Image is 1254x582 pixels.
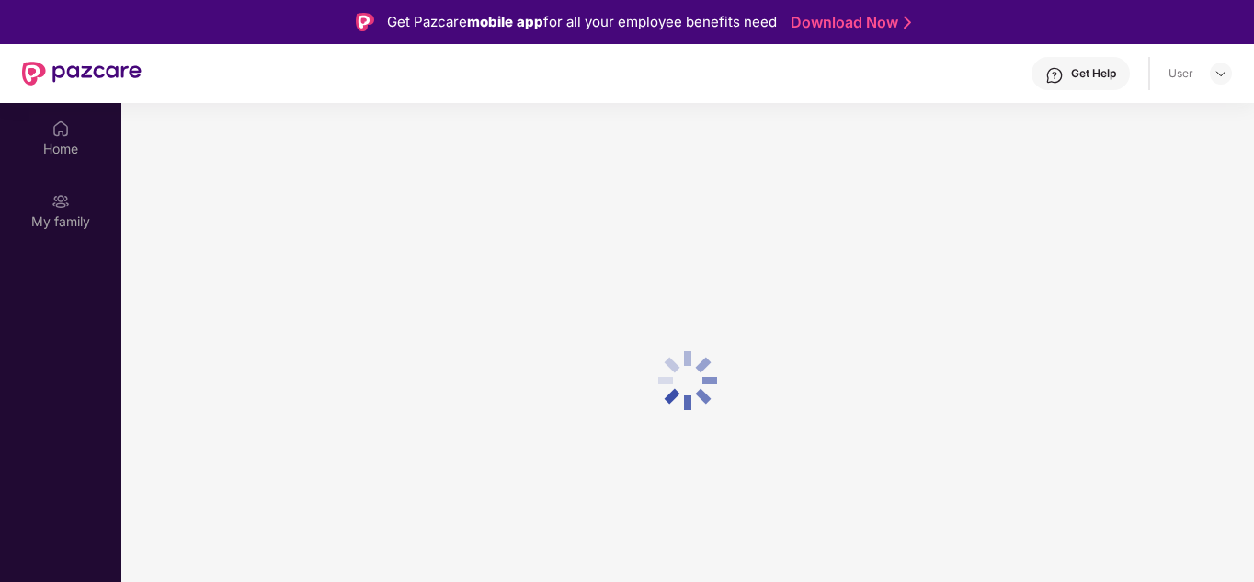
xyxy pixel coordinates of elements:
img: Logo [356,13,374,31]
div: Get Pazcare for all your employee benefits need [387,11,777,33]
img: svg+xml;base64,PHN2ZyBpZD0iRHJvcGRvd24tMzJ4MzIiIHhtbG5zPSJodHRwOi8vd3d3LnczLm9yZy8yMDAwL3N2ZyIgd2... [1214,66,1228,81]
a: Download Now [791,13,906,32]
div: User [1168,66,1193,81]
img: Stroke [904,13,911,32]
img: New Pazcare Logo [22,62,142,86]
strong: mobile app [467,13,543,30]
img: svg+xml;base64,PHN2ZyBpZD0iSGVscC0zMngzMiIgeG1sbnM9Imh0dHA6Ly93d3cudzMub3JnLzIwMDAvc3ZnIiB3aWR0aD... [1045,66,1064,85]
div: Get Help [1071,66,1116,81]
img: svg+xml;base64,PHN2ZyB3aWR0aD0iMjAiIGhlaWdodD0iMjAiIHZpZXdCb3g9IjAgMCAyMCAyMCIgZmlsbD0ibm9uZSIgeG... [51,192,70,211]
img: svg+xml;base64,PHN2ZyBpZD0iSG9tZSIgeG1sbnM9Imh0dHA6Ly93d3cudzMub3JnLzIwMDAvc3ZnIiB3aWR0aD0iMjAiIG... [51,120,70,138]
